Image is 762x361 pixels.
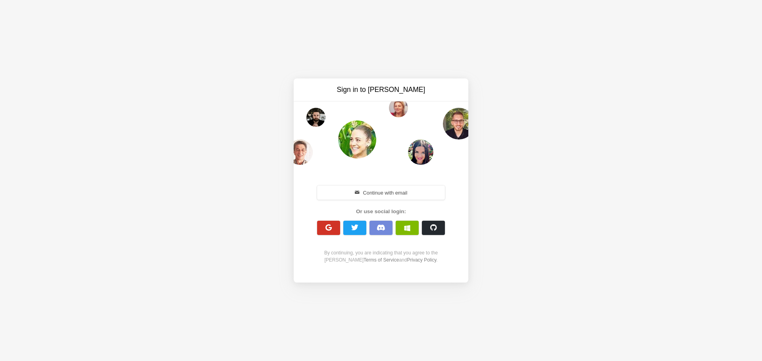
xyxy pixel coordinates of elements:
[314,85,448,95] h3: Sign in to [PERSON_NAME]
[407,257,436,263] a: Privacy Policy
[364,257,399,263] a: Terms of Service
[313,208,449,216] div: Or use social login:
[317,185,445,200] button: Continue with email
[313,249,449,264] div: By continuing, you are indicating that you agree to the [PERSON_NAME] and .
